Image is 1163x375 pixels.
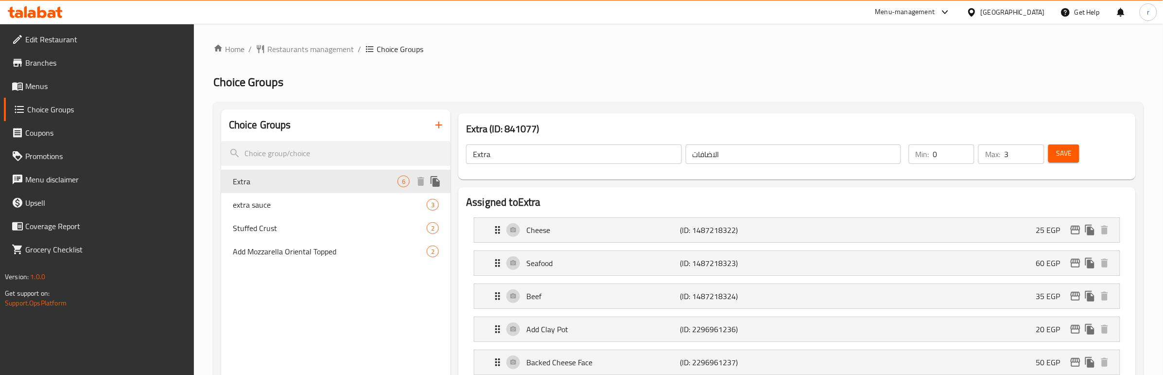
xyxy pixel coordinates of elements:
a: Restaurants management [256,43,354,55]
a: Menu disclaimer [4,168,194,191]
button: delete [1097,289,1112,304]
span: 6 [398,177,409,186]
button: duplicate [1083,355,1097,370]
div: Menu-management [875,6,935,18]
span: r [1147,7,1149,18]
li: Expand [466,214,1128,247]
span: Choice Groups [377,43,423,55]
p: (ID: 2296961236) [680,323,782,335]
span: Restaurants management [267,43,354,55]
button: delete [1097,223,1112,237]
p: Max: [985,148,1000,160]
a: Coupons [4,121,194,144]
button: delete [1097,322,1112,337]
span: Coupons [25,127,187,139]
nav: breadcrumb [213,43,1144,55]
p: 25 EGP [1036,224,1068,236]
div: Choices [398,176,410,187]
div: Add Mozzarella Oriental Topped2 [221,240,451,263]
p: 35 EGP [1036,290,1068,302]
div: [GEOGRAPHIC_DATA] [981,7,1045,18]
a: Support.OpsPlatform [5,297,67,309]
div: Choices [427,222,439,234]
span: Branches [25,57,187,69]
h2: Assigned to Extra [466,195,1128,210]
a: Upsell [4,191,194,214]
button: delete [414,174,428,189]
p: (ID: 1487218324) [680,290,782,302]
p: Seafood [526,257,680,269]
button: duplicate [1083,256,1097,270]
li: Expand [466,247,1128,280]
span: Stuffed Crust [233,222,427,234]
span: Grocery Checklist [25,244,187,255]
li: Expand [466,280,1128,313]
button: edit [1068,355,1083,370]
p: (ID: 1487218322) [680,224,782,236]
button: delete [1097,355,1112,370]
p: Backed Cheese Face [526,357,680,368]
button: duplicate [1083,322,1097,337]
a: Promotions [4,144,194,168]
h2: Choice Groups [229,118,291,132]
div: Extra6deleteduplicate [221,170,451,193]
span: Save [1056,147,1072,160]
p: Min: [916,148,929,160]
button: delete [1097,256,1112,270]
button: edit [1068,322,1083,337]
a: Choice Groups [4,98,194,121]
h3: Extra (ID: 841077) [466,121,1128,137]
button: Save [1048,144,1079,162]
a: Grocery Checklist [4,238,194,261]
div: Expand [474,317,1120,341]
button: edit [1068,223,1083,237]
span: Menu disclaimer [25,174,187,185]
div: Expand [474,350,1120,375]
span: Add Mozzarella Oriental Topped [233,246,427,257]
button: duplicate [1083,223,1097,237]
span: 2 [427,224,438,233]
li: Expand [466,313,1128,346]
p: Beef [526,290,680,302]
button: duplicate [1083,289,1097,304]
a: Home [213,43,244,55]
a: Branches [4,51,194,74]
span: Version: [5,270,29,283]
p: (ID: 1487218323) [680,257,782,269]
a: Menus [4,74,194,98]
button: edit [1068,289,1083,304]
span: Get support on: [5,287,50,300]
div: extra sauce3 [221,193,451,216]
span: Coverage Report [25,220,187,232]
p: 50 EGP [1036,357,1068,368]
p: 60 EGP [1036,257,1068,269]
span: extra sauce [233,199,427,211]
p: Add Clay Pot [526,323,680,335]
div: Expand [474,284,1120,308]
span: Promotions [25,150,187,162]
a: Coverage Report [4,214,194,238]
div: Expand [474,218,1120,242]
span: Edit Restaurant [25,34,187,45]
span: Choice Groups [27,104,187,115]
span: Choice Groups [213,71,283,93]
span: Upsell [25,197,187,209]
div: Expand [474,251,1120,275]
span: 1.0.0 [30,270,45,283]
div: Choices [427,246,439,257]
span: 3 [427,200,438,210]
div: Choices [427,199,439,211]
span: Extra [233,176,398,187]
li: / [358,43,361,55]
p: 20 EGP [1036,323,1068,335]
p: (ID: 2296961237) [680,357,782,368]
button: edit [1068,256,1083,270]
span: Menus [25,80,187,92]
span: 2 [427,247,438,256]
input: search [221,141,451,166]
li: / [248,43,252,55]
a: Edit Restaurant [4,28,194,51]
div: Stuffed Crust2 [221,216,451,240]
button: duplicate [428,174,443,189]
p: Cheese [526,224,680,236]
